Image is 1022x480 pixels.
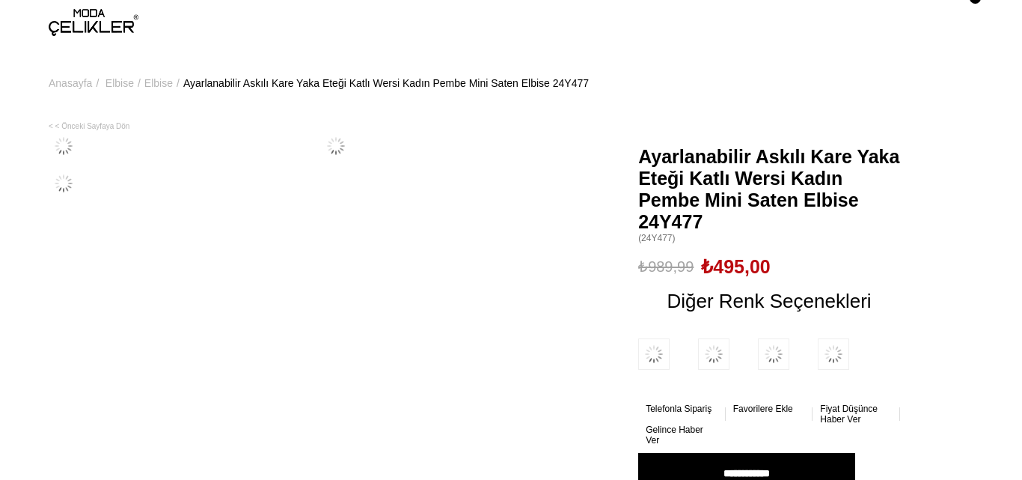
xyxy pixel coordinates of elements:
[646,404,718,414] a: Telefonla Sipariş
[646,425,718,446] a: Gelince Haber Ver
[638,255,694,278] span: ₺989,99
[49,45,102,121] li: >
[144,45,173,121] a: Elbise
[733,404,806,414] a: Favorilere Ekle
[758,338,789,370] img: Ayarlanabilir Askılı Kare Yaka Eteği Katlı Wersi Kadın Siyah Mini Saten Elbise 24Y477
[144,45,183,121] li: >
[49,168,79,198] img: Wersi Elbise 24Y477
[638,338,670,370] img: Ayarlanabilir Askılı Kare Yaka Eteği Katlı Wersi Kadın Kırmızı Mini Saten Elbise 24Y477
[183,45,589,121] a: Ayarlanabilir Askılı Kare Yaka Eteği Katlı Wersi Kadın Pembe Mini Saten Elbise 24Y477
[733,404,793,414] span: Favorilere Ekle
[667,289,871,313] span: Diğer Renk Seçenekleri
[49,45,92,121] a: Anasayfa
[638,146,900,233] span: Ayarlanabilir Askılı Kare Yaka Eteği Katlı Wersi Kadın Pembe Mini Saten Elbise 24Y477
[638,233,900,244] span: (24Y477)
[698,338,729,370] img: Ayarlanabilir Askılı Kare Yaka Eteği Katlı Wersi Kadın Beyaz Mini Saten Elbise 24Y477
[105,45,144,121] li: >
[49,9,138,36] img: logo
[321,131,351,161] img: Wersi Elbise 24Y477
[701,255,770,278] span: ₺495,00
[646,404,712,414] span: Telefonla Sipariş
[49,131,79,161] img: Wersi Elbise 24Y477
[820,404,893,425] a: Fiyat Düşünce Haber Ver
[818,338,849,370] img: Ayarlanabilir Askılı Kare Yaka Eteği Katlı Wersi Kadın Mavi Mini Saten Elbise 24Y477
[105,45,134,121] a: Elbise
